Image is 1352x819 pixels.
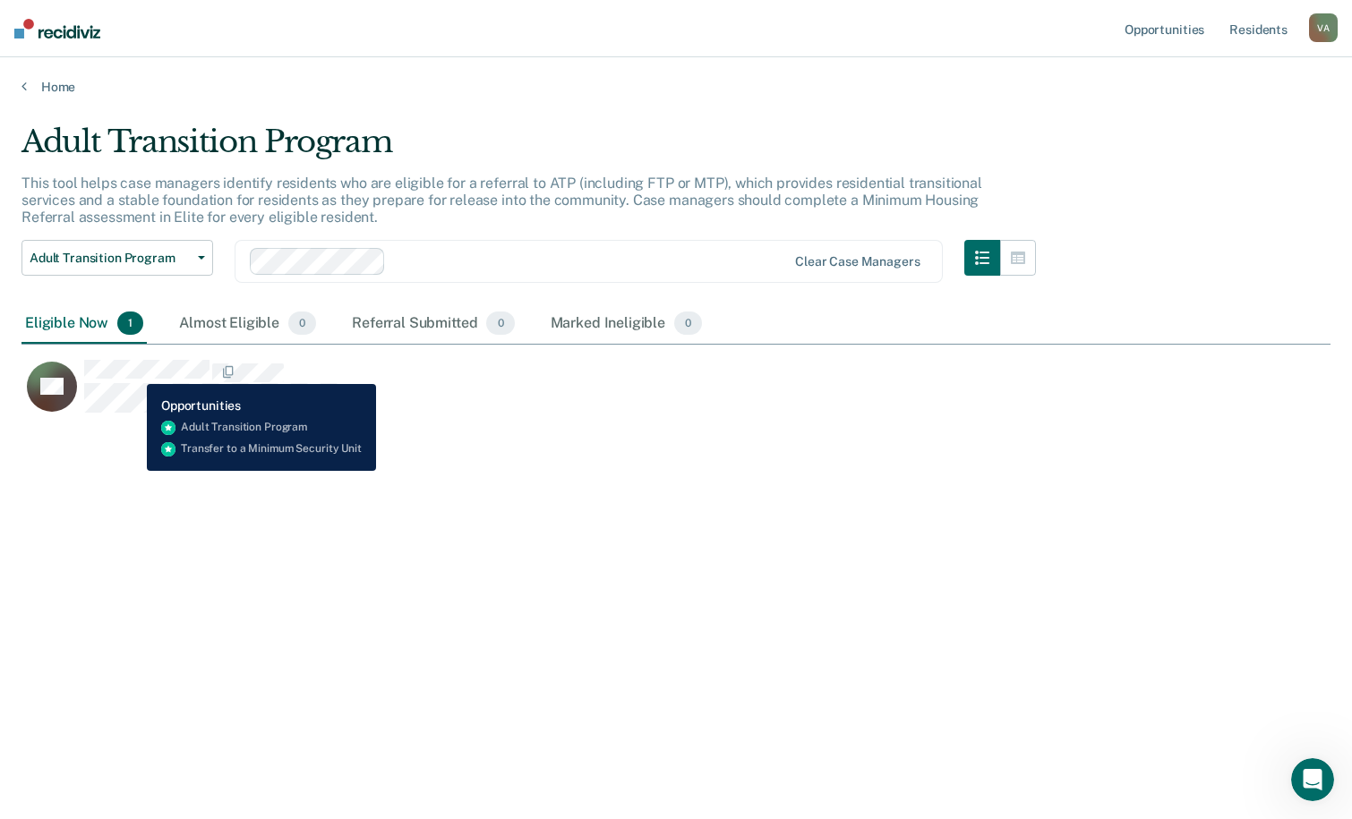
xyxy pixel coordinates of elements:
[30,251,191,266] span: Adult Transition Program
[1291,758,1334,801] iframe: Intercom live chat
[288,311,316,335] span: 0
[486,311,514,335] span: 0
[21,359,1167,431] div: CaseloadOpportunityCell-58901
[348,304,518,344] div: Referral Submitted0
[21,79,1331,95] a: Home
[175,304,320,344] div: Almost Eligible0
[1309,13,1338,42] button: VA
[674,311,702,335] span: 0
[795,254,920,269] div: Clear case managers
[21,175,982,226] p: This tool helps case managers identify residents who are eligible for a referral to ATP (includin...
[21,124,1036,175] div: Adult Transition Program
[1309,13,1338,42] div: V A
[14,19,100,38] img: Recidiviz
[547,304,706,344] div: Marked Ineligible0
[21,240,213,276] button: Adult Transition Program
[117,311,143,335] span: 1
[21,304,147,344] div: Eligible Now1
